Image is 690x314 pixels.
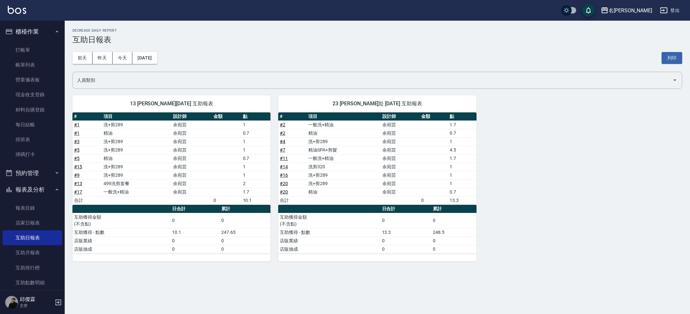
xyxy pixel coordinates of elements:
[75,75,670,86] input: 人員名稱
[171,112,212,121] th: 設計師
[113,52,133,64] button: 今天
[3,260,62,275] a: 互助排行榜
[220,205,270,213] th: 累計
[280,156,288,161] a: #11
[171,129,212,137] td: 余宛芸
[220,228,270,236] td: 247.65
[670,75,680,85] button: Open
[170,213,220,228] td: 0
[241,171,271,179] td: 1
[448,154,476,162] td: 1.7
[74,173,80,178] a: #9
[170,245,220,253] td: 0
[72,112,270,205] table: a dense table
[3,147,62,162] a: 掃碼打卡
[280,173,288,178] a: #16
[381,137,420,146] td: 余宛芸
[74,156,80,161] a: #5
[307,162,381,171] td: 洗剪320
[72,228,170,236] td: 互助獲得 - 點數
[431,205,476,213] th: 累計
[3,87,62,102] a: 現金收支登錄
[241,154,271,162] td: 0.7
[280,181,288,186] a: #20
[102,154,171,162] td: 精油
[307,137,381,146] td: 洗+剪289
[241,137,271,146] td: 1
[278,236,380,245] td: 店販業績
[170,228,220,236] td: 10.1
[212,112,241,121] th: 金額
[582,4,595,17] button: save
[448,179,476,188] td: 1
[307,154,381,162] td: 一般洗+精油
[170,205,220,213] th: 日合計
[102,162,171,171] td: 洗+剪289
[448,171,476,179] td: 1
[420,196,448,204] td: 0
[74,131,80,136] a: #1
[132,52,157,64] button: [DATE]
[662,52,682,64] button: 列印
[381,179,420,188] td: 余宛芸
[3,72,62,87] a: 營業儀表板
[241,129,271,137] td: 0.7
[280,189,288,194] a: #20
[381,112,420,121] th: 設計師
[307,112,381,121] th: 項目
[431,245,476,253] td: 0
[20,296,53,303] h5: 邱傑霖
[3,43,62,58] a: 打帳單
[72,213,170,228] td: 互助獲得金額 (不含點)
[380,236,432,245] td: 0
[212,196,241,204] td: 0
[171,137,212,146] td: 余宛芸
[598,4,655,17] button: 名[PERSON_NAME]
[307,120,381,129] td: 一般洗+精油
[307,171,381,179] td: 洗+剪289
[3,102,62,117] a: 材料自購登錄
[72,245,170,253] td: 店販抽成
[241,112,271,121] th: 點
[8,6,26,14] img: Logo
[3,58,62,72] a: 帳單列表
[171,154,212,162] td: 余宛芸
[72,205,270,254] table: a dense table
[448,112,476,121] th: 點
[102,146,171,154] td: 洗+剪289
[74,181,82,186] a: #13
[307,179,381,188] td: 洗+剪289
[448,162,476,171] td: 1
[381,171,420,179] td: 余宛芸
[102,120,171,129] td: 洗+剪289
[431,236,476,245] td: 0
[448,196,476,204] td: 13.3
[381,146,420,154] td: 余宛芸
[3,275,62,290] a: 互助點數明細
[241,188,271,196] td: 1.7
[93,52,113,64] button: 昨天
[171,146,212,154] td: 余宛芸
[448,137,476,146] td: 1
[5,296,18,309] img: Person
[171,162,212,171] td: 余宛芸
[74,164,82,169] a: #15
[278,112,307,121] th: #
[241,120,271,129] td: 1
[241,146,271,154] td: 1
[3,290,62,305] a: 互助業績報表
[220,236,270,245] td: 0
[72,35,682,44] h3: 互助日報表
[3,165,62,182] button: 預約管理
[241,179,271,188] td: 2
[380,245,432,253] td: 0
[278,245,380,253] td: 店販抽成
[307,146,381,154] td: 精油SPA+剪髮
[170,236,220,245] td: 0
[102,112,171,121] th: 項目
[171,179,212,188] td: 余宛芸
[278,205,476,254] table: a dense table
[286,100,468,107] span: 23 [PERSON_NAME]彣 [DATE] 互助報表
[3,215,62,230] a: 店家日報表
[381,162,420,171] td: 余宛芸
